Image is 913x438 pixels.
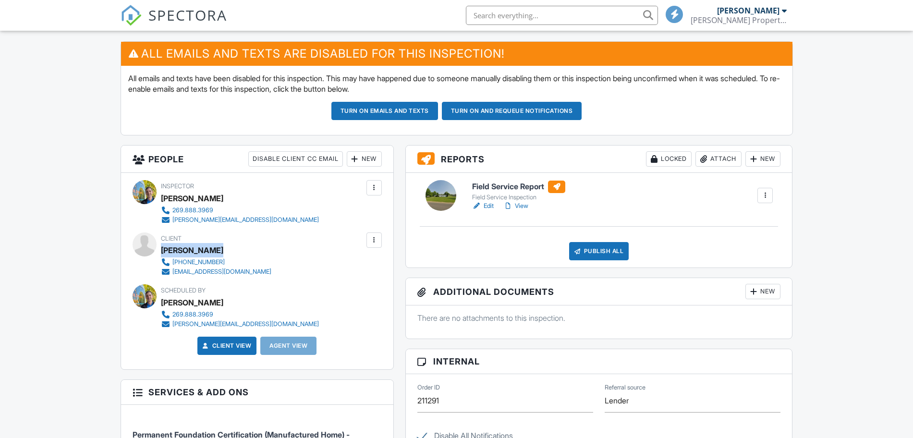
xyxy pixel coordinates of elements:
h6: Field Service Report [472,181,565,193]
h3: Internal [406,349,792,374]
span: Client [161,235,182,242]
div: [PERSON_NAME][EMAIL_ADDRESS][DOMAIN_NAME] [172,320,319,328]
a: Field Service Report Field Service Inspection [472,181,565,202]
a: Edit [472,201,494,211]
div: Field Service Inspection [472,194,565,201]
p: All emails and texts have been disabled for this inspection. This may have happened due to someon... [128,73,785,95]
div: [PERSON_NAME] [161,295,223,310]
div: Attach [695,151,742,167]
div: New [745,151,780,167]
a: [PERSON_NAME][EMAIL_ADDRESS][DOMAIN_NAME] [161,319,319,329]
label: Order ID [417,383,440,392]
a: [PHONE_NUMBER] [161,257,271,267]
span: SPECTORA [148,5,227,25]
div: New [347,151,382,167]
img: The Best Home Inspection Software - Spectora [121,5,142,26]
p: There are no attachments to this inspection. [417,313,781,323]
a: 269.888.3969 [161,206,319,215]
div: [PERSON_NAME][EMAIL_ADDRESS][DOMAIN_NAME] [172,216,319,224]
label: Referral source [605,383,645,392]
div: 269.888.3969 [172,207,213,214]
a: SPECTORA [121,13,227,33]
h3: Services & Add ons [121,380,393,405]
h3: All emails and texts are disabled for this inspection! [121,42,792,65]
h3: Additional Documents [406,278,792,305]
div: Locked [646,151,692,167]
div: [EMAIL_ADDRESS][DOMAIN_NAME] [172,268,271,276]
a: Client View [201,341,252,351]
div: Publish All [569,242,629,260]
h3: Reports [406,146,792,173]
a: View [503,201,528,211]
div: [PERSON_NAME] [161,191,223,206]
a: 269.888.3969 [161,310,319,319]
div: Disable Client CC Email [248,151,343,167]
span: Inspector [161,182,194,190]
div: [PHONE_NUMBER] [172,258,225,266]
a: [EMAIL_ADDRESS][DOMAIN_NAME] [161,267,271,277]
div: [PERSON_NAME] [161,243,223,257]
div: [PERSON_NAME] [717,6,779,15]
a: [PERSON_NAME][EMAIL_ADDRESS][DOMAIN_NAME] [161,215,319,225]
button: Turn on and Requeue Notifications [442,102,582,120]
span: Scheduled By [161,287,206,294]
button: Turn on emails and texts [331,102,438,120]
h3: People [121,146,393,173]
div: New [745,284,780,299]
div: Baker Property Inspections [691,15,787,25]
input: Search everything... [466,6,658,25]
div: 269.888.3969 [172,311,213,318]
